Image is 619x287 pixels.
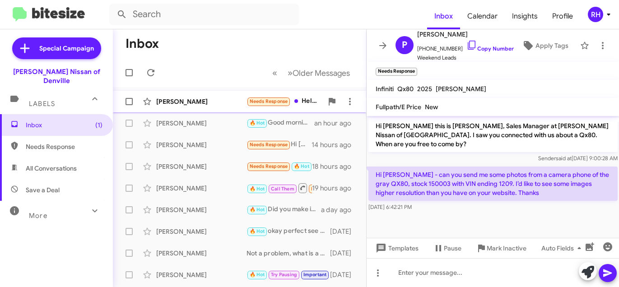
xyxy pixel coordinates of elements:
span: [PHONE_NUMBER] [417,40,514,53]
a: Copy Number [466,45,514,52]
span: Call Them [271,186,294,192]
div: [PERSON_NAME] [156,97,247,106]
span: P [402,38,407,52]
h1: Inbox [126,37,159,51]
span: Needs Response [250,142,288,148]
div: Not a problem, hope everything is okay. Let us know whenevr you're ready to proceed. [247,269,330,280]
span: Fullpath/E Price [376,103,421,111]
div: 19 hours ago [312,184,359,193]
span: 🔥 Hot [294,163,309,169]
span: 2025 [417,85,432,93]
span: Inbox [26,120,102,130]
span: Labels [29,100,55,108]
div: Hi [PERSON_NAME] - can you send me some photos from a camera phone of the gray QX80, stock 150003... [247,139,312,150]
button: RH [580,7,609,22]
span: 🔥 Hot [250,120,265,126]
div: [PERSON_NAME] [156,119,247,128]
button: Pause [426,240,469,256]
span: Older Messages [293,68,350,78]
span: [PERSON_NAME] [436,85,486,93]
span: Qx80 [397,85,414,93]
span: Needs Response [250,98,288,104]
p: Hi [PERSON_NAME] this is [PERSON_NAME], Sales Manager at [PERSON_NAME] Nissan of [GEOGRAPHIC_DATA... [368,118,618,152]
div: [DATE] [330,227,359,236]
span: (1) [95,120,102,130]
div: Hello do not gave the vehicle anymore. If you check the records, you would see it was an accident... [247,96,323,106]
div: [PERSON_NAME] [156,162,247,171]
span: Templates [374,240,419,256]
span: 🔥 Hot [250,207,265,213]
button: Auto Fields [534,240,592,256]
div: [PERSON_NAME] [156,227,247,236]
div: [PERSON_NAME] [156,249,247,258]
button: Apply Tags [514,37,576,54]
span: Needs Response [26,142,102,151]
span: More [29,212,47,220]
a: Insights [505,3,545,29]
button: Templates [367,240,426,256]
span: Special Campaign [39,44,94,53]
span: Important [303,272,327,278]
div: okay perfect see you here! [247,226,330,236]
div: Did you make it by this weekend or would you like to schedule something for [DATE]? [247,204,321,215]
span: « [272,67,277,79]
a: Special Campaign [12,37,101,59]
div: [PERSON_NAME] [156,205,247,214]
div: an hour ago [314,119,358,128]
div: 14 hours ago [312,140,359,149]
span: Save a Deal [26,185,60,194]
span: 🔥 Hot [250,272,265,278]
div: Ok. Is there a way to run hypothetical numbers virtually? [247,161,312,171]
span: Pause [444,240,461,256]
div: [PERSON_NAME] [156,140,247,149]
span: said at [555,155,571,162]
div: Not a problem, what is a good day during the week you can come in? [247,249,330,258]
span: Sender [DATE] 9:00:28 AM [538,155,617,162]
span: » [288,67,293,79]
div: Good morning [PERSON_NAME], sounds good. Around what time can you be available [DATE]? If you're ... [247,118,314,128]
div: [PERSON_NAME] [156,184,247,193]
div: [DATE] [330,270,359,279]
a: Profile [545,3,580,29]
a: Calendar [460,3,505,29]
span: [PERSON_NAME] [417,29,514,40]
div: RH [588,7,603,22]
div: [PERSON_NAME] [156,270,247,279]
div: 18 hours ago [312,162,359,171]
span: Auto Fields [541,240,585,256]
span: Apply Tags [535,37,568,54]
span: Infiniti [376,85,394,93]
button: Previous [267,64,283,82]
span: Needs Response [311,186,349,192]
span: Needs Response [250,163,288,169]
nav: Page navigation example [267,64,355,82]
span: Mark Inactive [487,240,526,256]
span: All Conversations [26,164,77,173]
a: Inbox [427,3,460,29]
div: [DATE] [330,249,359,258]
span: 🔥 Hot [250,228,265,234]
span: New [425,103,438,111]
button: Next [282,64,355,82]
span: [DATE] 6:42:21 PM [368,204,412,210]
small: Needs Response [376,68,417,76]
button: Mark Inactive [469,240,534,256]
span: Weekend Leads [417,53,514,62]
div: Inbound Call [247,182,312,194]
input: Search [109,4,299,25]
div: a day ago [321,205,359,214]
p: Hi [PERSON_NAME] - can you send me some photos from a camera phone of the gray QX80, stock 150003... [368,167,618,201]
span: 🔥 Hot [250,186,265,192]
span: Try Pausing [271,272,297,278]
